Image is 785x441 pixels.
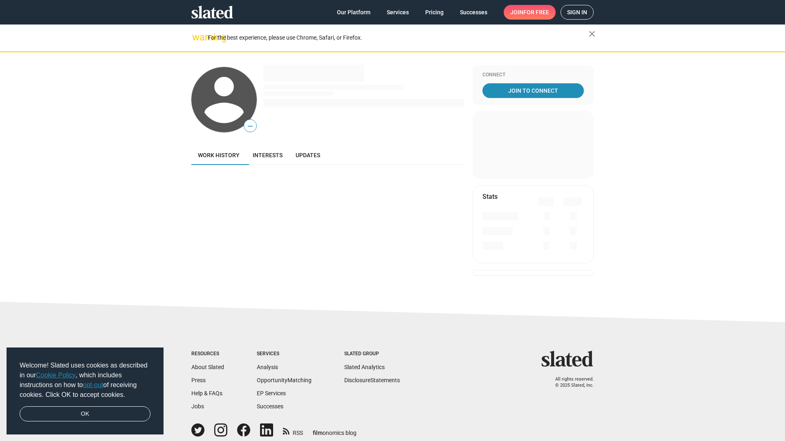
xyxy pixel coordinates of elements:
[289,145,327,165] a: Updates
[244,121,256,131] span: —
[20,406,150,422] a: dismiss cookie message
[253,152,283,158] span: Interests
[83,381,103,388] a: opt-out
[561,5,594,20] a: Sign in
[587,29,597,39] mat-icon: close
[257,351,312,357] div: Services
[453,5,494,20] a: Successes
[246,145,289,165] a: Interests
[330,5,377,20] a: Our Platform
[419,5,450,20] a: Pricing
[313,430,323,436] span: film
[36,372,76,379] a: Cookie Policy
[296,152,320,158] span: Updates
[504,5,556,20] a: Joinfor free
[482,83,584,98] a: Join To Connect
[482,192,498,201] mat-card-title: Stats
[7,347,164,435] div: cookieconsent
[460,5,487,20] span: Successes
[191,364,224,370] a: About Slated
[191,351,224,357] div: Resources
[191,145,246,165] a: Work history
[337,5,370,20] span: Our Platform
[344,377,400,383] a: DisclosureStatements
[380,5,415,20] a: Services
[425,5,444,20] span: Pricing
[257,403,283,410] a: Successes
[191,403,204,410] a: Jobs
[313,423,357,437] a: filmonomics blog
[344,351,400,357] div: Slated Group
[344,364,385,370] a: Slated Analytics
[484,83,582,98] span: Join To Connect
[283,424,303,437] a: RSS
[20,361,150,400] span: Welcome! Slated uses cookies as described in our , which includes instructions on how to of recei...
[482,72,584,78] div: Connect
[547,376,594,388] p: All rights reserved. © 2025 Slated, Inc.
[257,377,312,383] a: OpportunityMatching
[198,152,240,158] span: Work history
[510,5,549,20] span: Join
[191,390,222,396] a: Help & FAQs
[192,32,202,42] mat-icon: warning
[567,5,587,19] span: Sign in
[387,5,409,20] span: Services
[257,390,286,396] a: EP Services
[191,377,206,383] a: Press
[523,5,549,20] span: for free
[257,364,278,370] a: Analysis
[208,32,589,43] div: For the best experience, please use Chrome, Safari, or Firefox.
